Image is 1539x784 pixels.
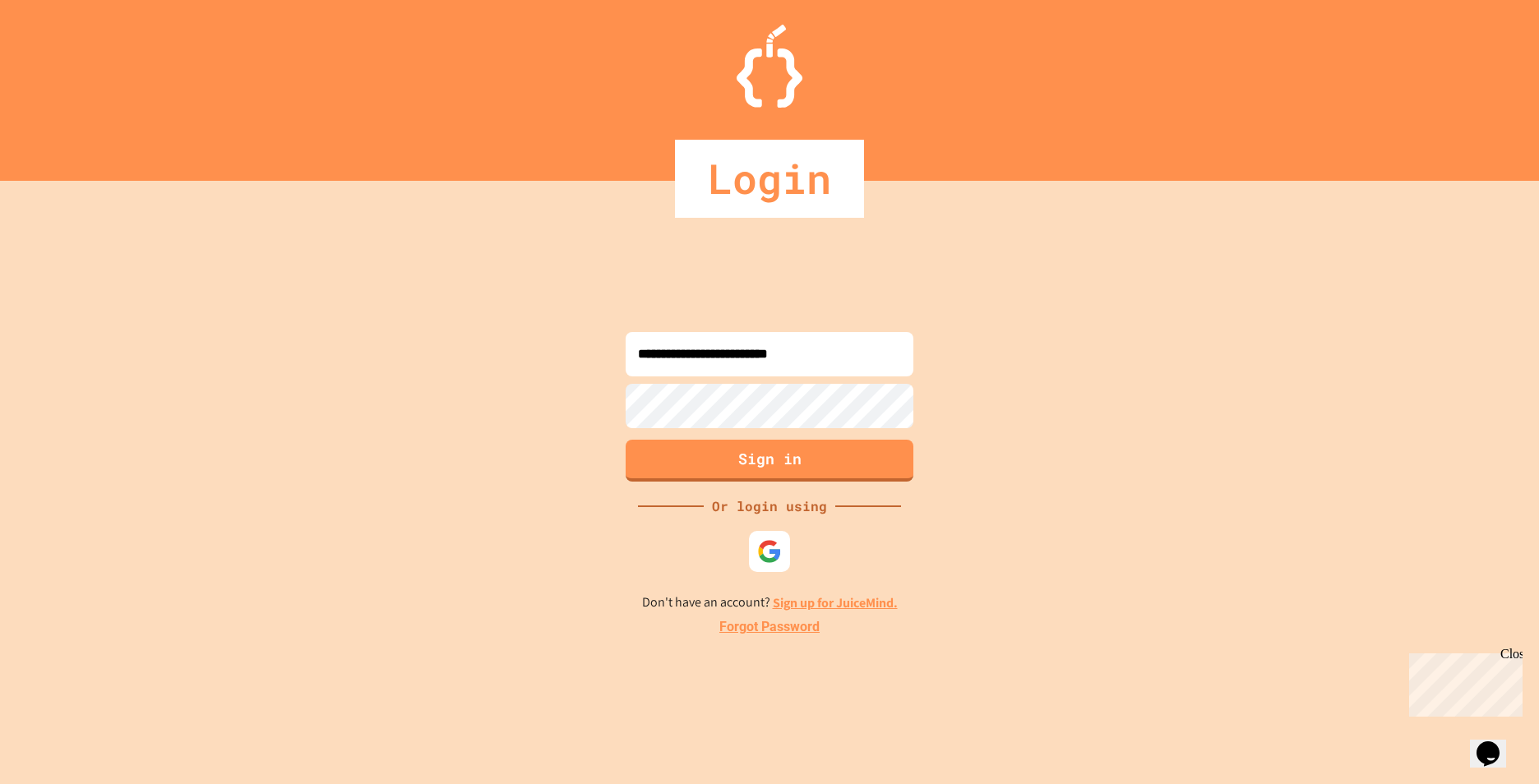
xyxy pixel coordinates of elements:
[704,496,835,516] div: Or login using
[1403,647,1523,717] iframe: chat widget
[642,593,898,613] p: Don't have an account?
[737,25,802,108] img: Logo.svg
[1470,718,1523,768] iframe: chat widget
[773,594,898,611] a: Sign up for JuiceMind.
[675,140,864,218] div: Login
[7,7,113,104] div: Chat with us now!Close
[757,539,782,564] img: google-icon.svg
[719,617,820,637] a: Forgot Password
[626,440,913,482] button: Sign in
